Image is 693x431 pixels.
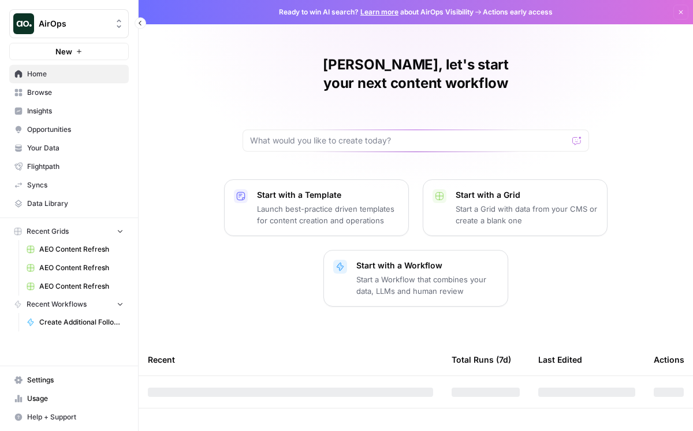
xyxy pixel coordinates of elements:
[356,260,498,271] p: Start with a Workflow
[27,299,87,310] span: Recent Workflows
[27,143,124,153] span: Your Data
[538,344,582,375] div: Last Edited
[9,9,129,38] button: Workspace: AirOps
[27,161,124,172] span: Flightpath
[9,389,129,408] a: Usage
[27,375,124,385] span: Settings
[21,259,129,277] a: AEO Content Refresh
[55,46,72,57] span: New
[456,203,598,226] p: Start a Grid with data from your CMS or create a blank one
[9,157,129,176] a: Flightpath
[27,180,124,190] span: Syncs
[27,69,124,79] span: Home
[654,344,684,375] div: Actions
[39,244,124,255] span: AEO Content Refresh
[9,408,129,426] button: Help + Support
[323,250,508,307] button: Start with a WorkflowStart a Workflow that combines your data, LLMs and human review
[9,102,129,120] a: Insights
[39,263,124,273] span: AEO Content Refresh
[27,106,124,116] span: Insights
[257,189,399,201] p: Start with a Template
[9,176,129,194] a: Syncs
[27,198,124,209] span: Data Library
[452,344,511,375] div: Total Runs (7d)
[13,13,34,34] img: AirOps Logo
[483,7,553,17] span: Actions early access
[39,317,124,327] span: Create Additional Follow-Up
[9,223,129,240] button: Recent Grids
[39,18,109,30] span: AirOps
[27,87,124,98] span: Browse
[243,56,589,93] h1: [PERSON_NAME], let's start your next content workflow
[9,65,129,83] a: Home
[21,277,129,296] a: AEO Content Refresh
[9,43,129,60] button: New
[27,226,69,237] span: Recent Grids
[456,189,598,201] p: Start with a Grid
[224,179,409,236] button: Start with a TemplateLaunch best-practice driven templates for content creation and operations
[279,7,474,17] span: Ready to win AI search? about AirOps Visibility
[257,203,399,226] p: Launch best-practice driven templates for content creation and operations
[21,240,129,259] a: AEO Content Refresh
[27,124,124,135] span: Opportunities
[356,274,498,297] p: Start a Workflow that combines your data, LLMs and human review
[360,8,398,16] a: Learn more
[9,83,129,102] a: Browse
[250,135,568,146] input: What would you like to create today?
[9,296,129,313] button: Recent Workflows
[9,120,129,139] a: Opportunities
[21,313,129,331] a: Create Additional Follow-Up
[39,281,124,292] span: AEO Content Refresh
[423,179,608,236] button: Start with a GridStart a Grid with data from your CMS or create a blank one
[9,194,129,213] a: Data Library
[9,139,129,157] a: Your Data
[27,393,124,404] span: Usage
[148,344,433,375] div: Recent
[27,412,124,422] span: Help + Support
[9,371,129,389] a: Settings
